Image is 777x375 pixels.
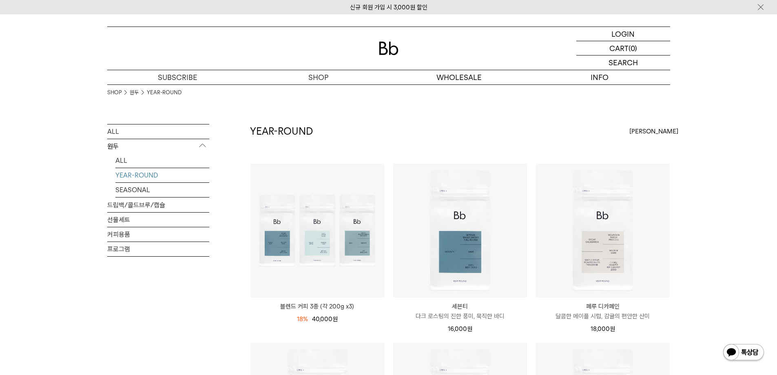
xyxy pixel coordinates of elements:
a: 원두 [130,89,139,97]
a: 세븐티 다크 로스팅의 진한 풍미, 묵직한 바디 [393,302,527,321]
p: 세븐티 [393,302,527,311]
img: 블렌드 커피 3종 (각 200g x3) [250,164,384,297]
p: (0) [629,41,637,55]
a: 드립백/콜드브루/캡슐 [107,198,209,212]
span: 원 [467,325,472,333]
p: 다크 로스팅의 진한 풍미, 묵직한 바디 [393,311,527,321]
p: LOGIN [611,27,635,41]
a: 신규 회원 가입 시 3,000원 할인 [350,4,427,11]
span: 16,000 [448,325,472,333]
img: 세븐티 [393,164,527,297]
a: YEAR-ROUND [147,89,182,97]
span: 원 [610,325,615,333]
p: WHOLESALE [389,70,529,84]
p: SEARCH [609,55,638,70]
a: ALL [107,124,209,139]
a: SHOP [248,70,389,84]
span: 18,000 [591,325,615,333]
p: 달콤한 메이플 시럽, 감귤의 편안한 산미 [536,311,670,321]
a: 페루 디카페인 달콤한 메이플 시럽, 감귤의 편안한 산미 [536,302,670,321]
p: INFO [529,70,670,84]
p: CART [609,41,629,55]
a: CART (0) [576,41,670,55]
a: YEAR-ROUND [115,168,209,182]
a: 선물세트 [107,213,209,227]
a: LOGIN [576,27,670,41]
img: 페루 디카페인 [536,164,670,297]
span: [PERSON_NAME] [629,126,678,136]
a: SHOP [107,89,122,97]
span: 40,000 [312,315,338,323]
a: 프로그램 [107,242,209,256]
a: 커피용품 [107,227,209,242]
p: 원두 [107,139,209,154]
a: 블렌드 커피 3종 (각 200g x3) [250,302,384,311]
div: 18% [297,314,308,324]
span: 원 [332,315,338,323]
p: 페루 디카페인 [536,302,670,311]
a: SEASONAL [115,183,209,197]
img: 로고 [379,42,398,55]
img: 카카오톡 채널 1:1 채팅 버튼 [722,343,765,363]
h2: YEAR-ROUND [250,124,313,138]
a: SUBSCRIBE [107,70,248,84]
a: ALL [115,153,209,168]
